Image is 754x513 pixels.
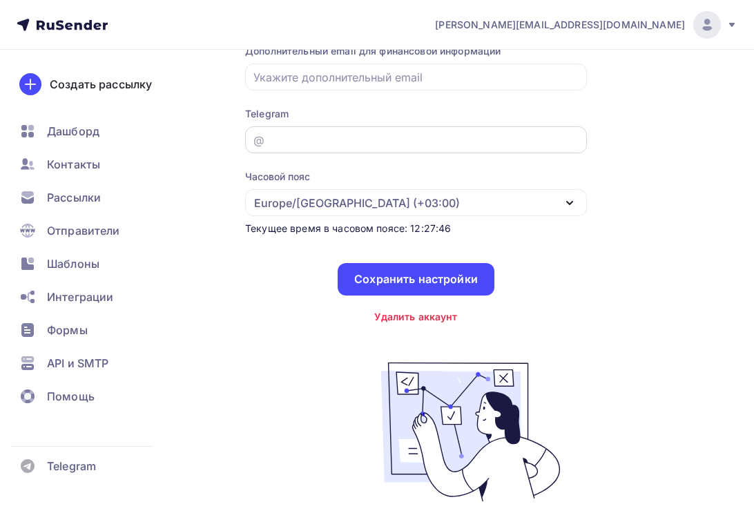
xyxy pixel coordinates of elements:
[11,316,175,344] a: Формы
[435,11,737,39] a: [PERSON_NAME][EMAIL_ADDRESS][DOMAIN_NAME]
[245,170,587,216] button: Часовой пояс Europe/[GEOGRAPHIC_DATA] (+03:00)
[47,255,99,272] span: Шаблоны
[47,289,113,305] span: Интеграции
[245,107,587,121] div: Telegram
[435,18,685,32] span: [PERSON_NAME][EMAIL_ADDRESS][DOMAIN_NAME]
[245,222,587,235] div: Текущее время в часовом поясе: 12:27:46
[354,271,478,287] div: Сохранить настройки
[11,117,175,145] a: Дашборд
[254,195,460,211] div: Europe/[GEOGRAPHIC_DATA] (+03:00)
[47,355,108,371] span: API и SMTP
[11,217,175,244] a: Отправители
[253,69,579,86] input: Укажите дополнительный email
[50,76,152,93] div: Создать рассылку
[245,170,310,184] div: Часовой пояс
[11,151,175,178] a: Контакты
[253,132,264,148] div: @
[47,458,96,474] span: Telegram
[11,250,175,278] a: Шаблоны
[245,44,587,58] div: Дополнительный email для финансовой информации
[47,189,101,206] span: Рассылки
[47,156,100,173] span: Контакты
[47,322,88,338] span: Формы
[47,123,99,139] span: Дашборд
[47,388,95,405] span: Помощь
[374,310,457,324] div: Удалить аккаунт
[47,222,120,239] span: Отправители
[11,184,175,211] a: Рассылки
